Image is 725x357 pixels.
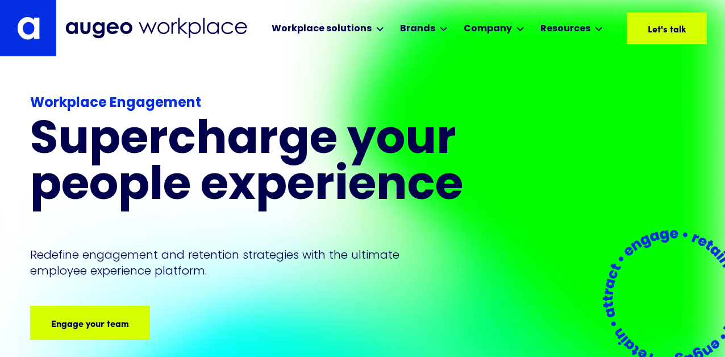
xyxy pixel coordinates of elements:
[272,22,372,36] div: Workplace solutions
[65,18,247,39] img: Augeo Workplace business unit full logo in mignight blue.
[30,93,521,114] div: Workplace Engagement
[30,306,150,340] a: Engage your team
[30,118,521,210] h1: Supercharge your people experience
[464,22,512,36] div: Company
[627,13,707,44] a: Let's talk
[17,16,40,40] img: Augeo's "a" monogram decorative logo in white.
[30,247,421,279] p: Redefine engagement and retention strategies with the ultimate employee experience platform.
[540,22,590,36] div: Resources
[400,22,435,36] div: Brands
